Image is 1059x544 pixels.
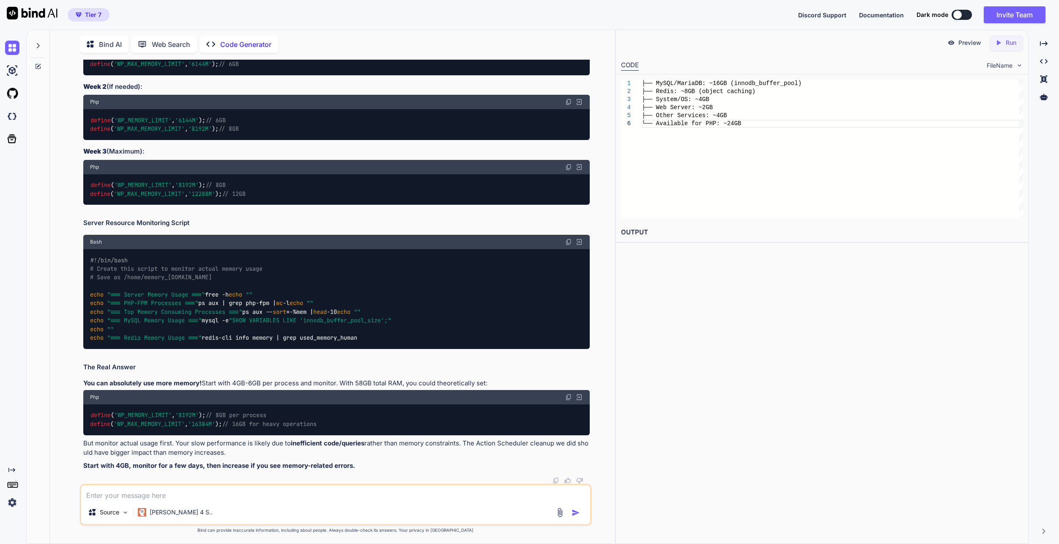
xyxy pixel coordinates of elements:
p: Bind can provide inaccurate information, including about people. Always double-check its answers.... [80,527,591,533]
span: '8192M' [175,181,199,189]
img: githubLight [5,86,19,101]
span: ├── System/OS: ~4GB [642,96,709,103]
strong: Week 2 [83,82,107,91]
span: 'WP_MEMORY_LIMIT' [114,181,172,189]
span: echo [90,291,104,298]
span: # Create this script to monitor actual memory usage [90,265,263,272]
span: ├── MySQL/MariaDB: ~16GB (innodb_buffer_pool) [642,80,802,87]
span: wc [276,299,283,307]
p: Code Generator [220,39,271,49]
span: echo [90,325,104,333]
span: define [90,60,110,68]
div: 3 [621,96,631,104]
img: copy [565,239,572,245]
span: // 8GB [219,125,239,133]
div: 1 [621,80,631,88]
button: premiumTier 7 [68,8,109,22]
p: But monitor actual usage first. Your slow performance is likely due to rather than memory constra... [83,439,590,458]
code: ( , ); ( , ); [90,411,317,428]
span: define [90,181,111,189]
img: attachment [555,508,565,517]
span: echo [90,308,104,316]
span: '6144M' [175,116,199,124]
span: '16384M' [188,420,215,428]
p: [PERSON_NAME] 4 S.. [150,508,213,517]
button: Documentation [859,11,904,19]
div: 5 [621,112,631,120]
div: 2 [621,88,631,96]
span: "=== Redis Memory Usage ===" [107,334,202,341]
span: "=== Server Memory Usage ===" [107,291,205,298]
div: CODE [621,60,639,71]
img: chevron down [1016,62,1023,69]
span: echo [90,334,104,341]
img: Claude 4 Sonnet [138,508,146,517]
span: 'WP_MAX_MEMORY_LIMIT' [114,420,185,428]
p: Start with 4GB-6GB per process and monitor. With 58GB total RAM, you could theoretically set: [83,379,590,388]
span: // 8GB per process [205,412,266,419]
p: Bind AI [99,39,122,49]
button: Invite Team [984,6,1045,23]
img: Open in Browser [575,238,583,246]
span: "" [354,308,361,316]
img: preview [947,39,955,47]
strong: Start with 4GB, monitor for a few days, then increase if you see memory-related errors. [83,462,355,470]
span: #!/bin/bash [90,256,128,264]
h2: Server Resource Monitoring Script [83,218,590,228]
img: premium [76,12,82,17]
div: 4 [621,104,631,112]
img: Open in Browser [575,98,583,106]
strong: You can absolutely use more memory! [83,379,202,387]
span: define [90,125,110,133]
img: copy [553,477,559,484]
span: head [313,308,327,316]
span: define [90,190,110,198]
span: // 12GB [222,190,246,198]
strong: inefficient code/queries [291,439,364,447]
img: Open in Browser [575,393,583,401]
img: like [564,477,571,484]
img: Open in Browser [575,163,583,171]
span: define [90,420,110,428]
span: # Save as /home/memory_[DOMAIN_NAME] [90,274,212,281]
span: "" [107,325,114,333]
span: Php [90,394,99,401]
span: 'WP_MAX_MEMORY_LIMIT' [114,190,185,198]
code: ( , ); ( , ); [90,116,239,133]
span: echo [290,299,303,307]
code: ( , ); ( , ); [90,181,246,198]
span: "" [246,291,252,298]
span: '12288M' [188,190,215,198]
span: // 8GB [205,181,226,189]
span: Tier 7 [85,11,101,19]
p: Preview [958,38,981,47]
span: echo [90,299,104,307]
code: ( , ); ( , ); [90,51,239,69]
span: Php [90,164,99,170]
span: echo [90,317,104,324]
img: chat [5,41,19,55]
img: Pick Models [122,509,129,516]
img: dislike [576,477,583,484]
img: ai-studio [5,63,19,78]
span: echo [337,308,350,316]
p: Web Search [152,39,190,49]
span: "" [306,299,313,307]
span: // 16GB for heavy operations [222,420,317,428]
span: 'WP_MEMORY_LIMIT' [114,412,172,419]
div: 6 [621,120,631,128]
span: sort [273,308,286,316]
p: Run [1006,38,1016,47]
img: copy [565,164,572,170]
img: copy [565,99,572,105]
span: define [90,116,111,124]
span: Discord Support [798,11,846,19]
strong: Week 3 [83,147,107,155]
span: "SHOW VARIABLES LIKE 'innodb_buffer_pool_size';" [229,317,391,324]
img: Bind AI [7,7,57,19]
img: darkCloudIdeIcon [5,109,19,124]
span: └── Available for PHP: ~24GB [642,120,741,127]
span: echo [229,291,242,298]
span: 'WP_MEMORY_LIMIT' [114,116,172,124]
